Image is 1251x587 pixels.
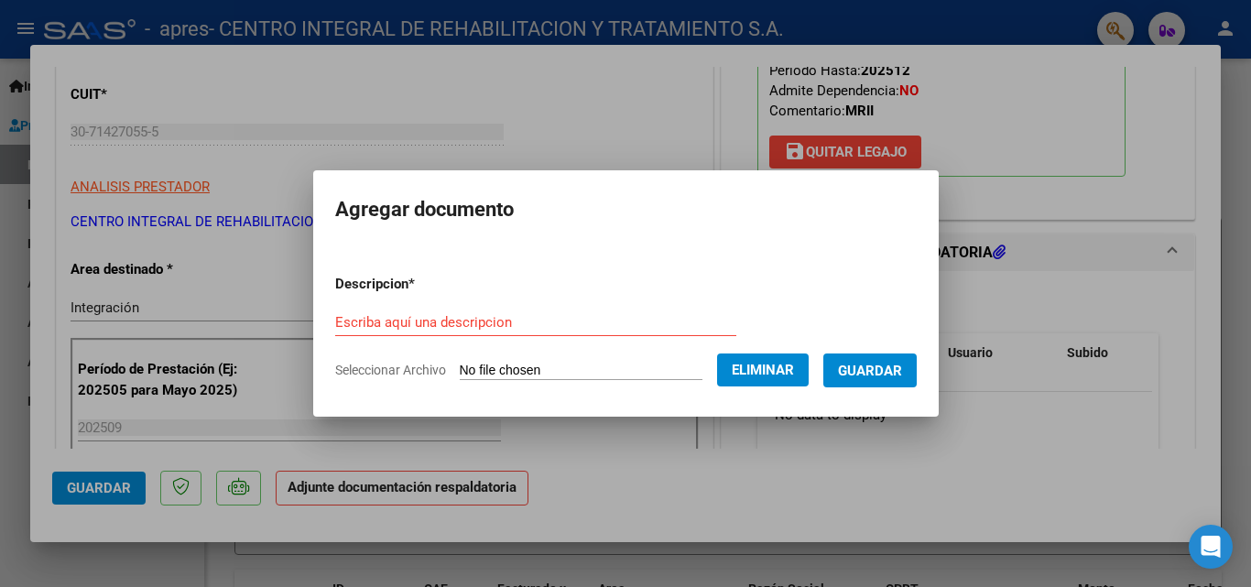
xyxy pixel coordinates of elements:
p: Descripcion [335,274,510,295]
span: Eliminar [732,362,794,378]
h2: Agregar documento [335,192,917,227]
div: Open Intercom Messenger [1189,525,1233,569]
button: Guardar [823,353,917,387]
span: Seleccionar Archivo [335,363,446,377]
button: Eliminar [717,353,809,386]
span: Guardar [838,363,902,379]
